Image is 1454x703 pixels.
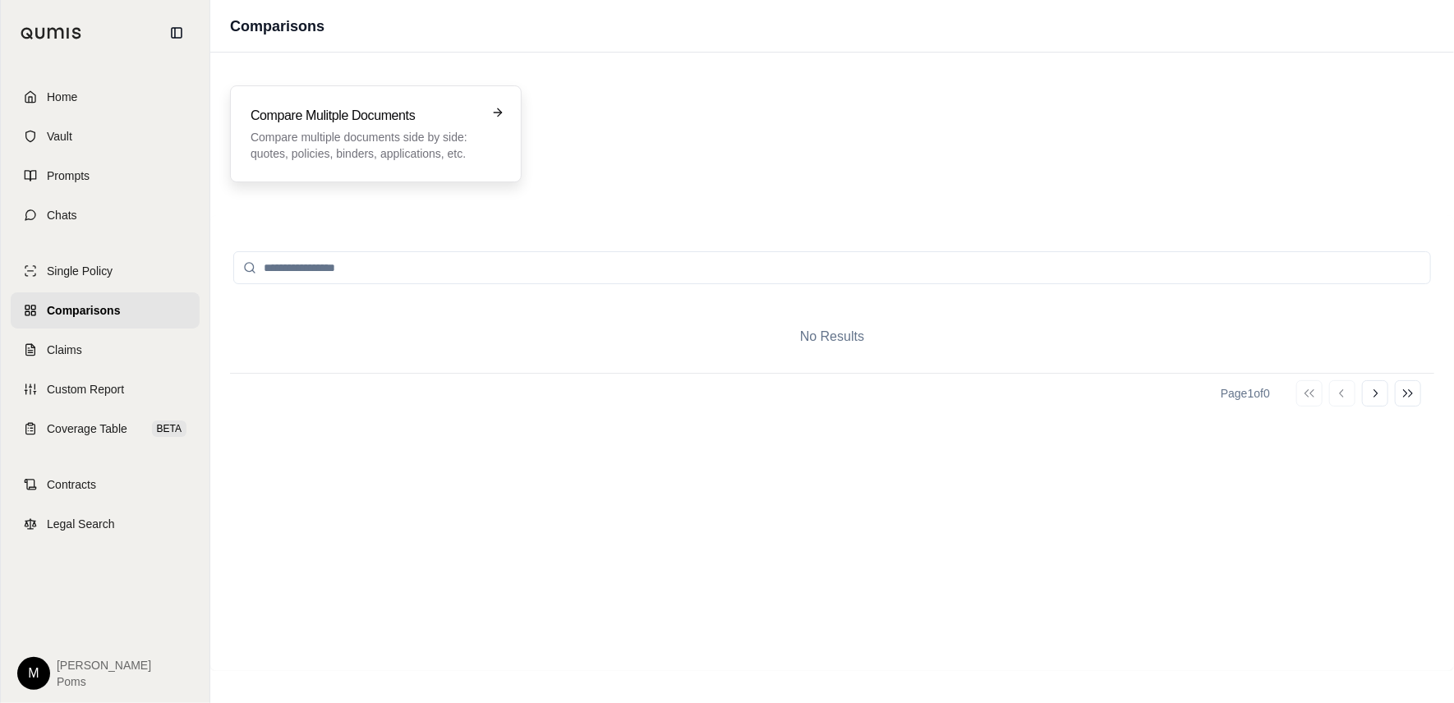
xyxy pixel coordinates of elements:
[11,466,200,503] a: Contracts
[11,292,200,329] a: Comparisons
[11,118,200,154] a: Vault
[47,476,96,493] span: Contracts
[47,263,113,279] span: Single Policy
[47,342,82,358] span: Claims
[251,129,478,162] p: Compare multiple documents side by side: quotes, policies, binders, applications, etc.
[163,20,190,46] button: Collapse sidebar
[230,15,324,38] h1: Comparisons
[11,158,200,194] a: Prompts
[47,207,77,223] span: Chats
[11,332,200,368] a: Claims
[152,420,186,437] span: BETA
[47,168,90,184] span: Prompts
[11,197,200,233] a: Chats
[17,657,50,690] div: M
[47,128,72,145] span: Vault
[251,106,478,126] h3: Compare Mulitple Documents
[57,657,151,673] span: [PERSON_NAME]
[11,371,200,407] a: Custom Report
[47,89,77,105] span: Home
[11,411,200,447] a: Coverage TableBETA
[230,301,1434,373] div: No Results
[47,381,124,397] span: Custom Report
[21,27,82,39] img: Qumis Logo
[47,516,115,532] span: Legal Search
[47,302,120,319] span: Comparisons
[11,506,200,542] a: Legal Search
[47,420,127,437] span: Coverage Table
[57,673,151,690] span: Poms
[11,79,200,115] a: Home
[11,253,200,289] a: Single Policy
[1221,385,1270,402] div: Page 1 of 0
